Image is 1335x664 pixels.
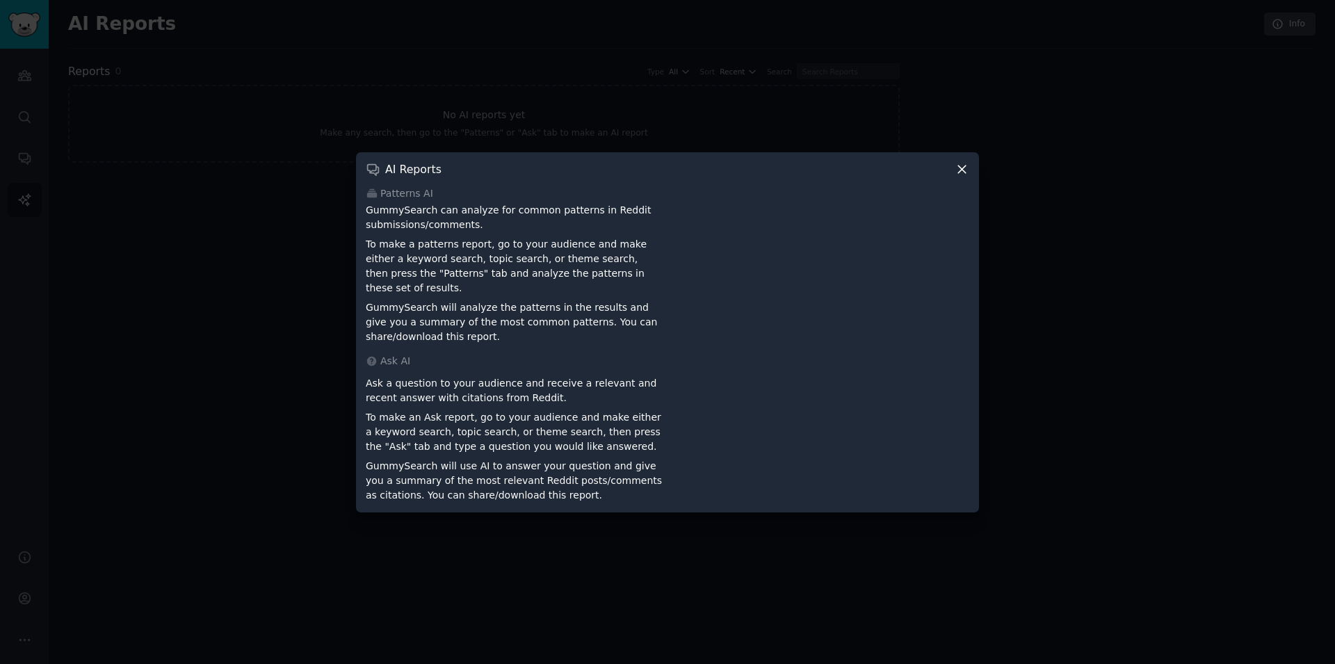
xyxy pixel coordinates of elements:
[672,203,969,328] iframe: YouTube video player
[366,354,969,369] div: Ask AI
[366,410,663,454] p: To make an Ask report, go to your audience and make either a keyword search, topic search, or the...
[366,376,663,405] p: Ask a question to your audience and receive a relevant and recent answer with citations from Reddit.
[366,459,663,503] p: GummySearch will use AI to answer your question and give you a summary of the most relevant Reddi...
[385,162,442,177] h3: AI Reports
[366,300,663,344] p: GummySearch will analyze the patterns in the results and give you a summary of the most common pa...
[366,186,969,201] div: Patterns AI
[366,203,663,232] p: GummySearch can analyze for common patterns in Reddit submissions/comments.
[366,237,663,295] p: To make a patterns report, go to your audience and make either a keyword search, topic search, or...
